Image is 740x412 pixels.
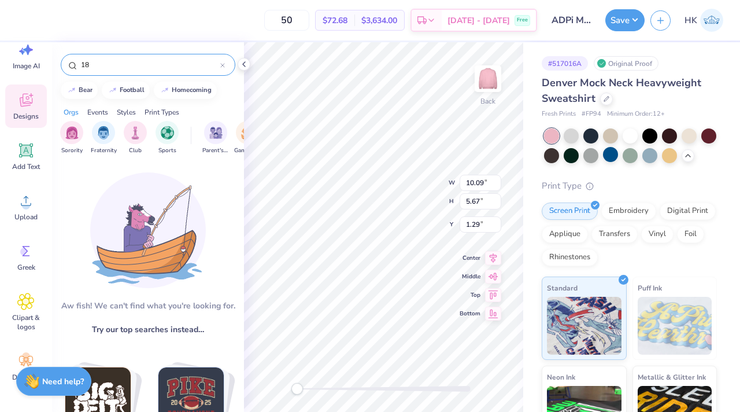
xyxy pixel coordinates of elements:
[542,226,588,243] div: Applique
[202,121,229,155] div: filter for Parent's Weekend
[660,203,716,220] div: Digital Print
[209,126,223,139] img: Parent's Weekend Image
[61,146,83,155] span: Sorority
[542,76,701,105] span: Denver Mock Neck Heavyweight Sweatshirt
[91,121,117,155] div: filter for Fraternity
[264,10,309,31] input: – –
[684,14,697,27] span: HK
[129,126,142,139] img: Club Image
[156,121,179,155] div: filter for Sports
[517,16,528,24] span: Free
[172,87,212,93] div: homecoming
[97,126,110,139] img: Fraternity Image
[361,14,397,27] span: $3,634.00
[677,226,704,243] div: Foil
[61,300,235,312] div: Aw fish! We can't find what you're looking for.
[67,87,76,94] img: trend_line.gif
[679,9,728,32] a: HK
[13,112,39,121] span: Designs
[17,263,35,272] span: Greek
[91,146,117,155] span: Fraternity
[542,56,588,71] div: # 517016A
[542,179,717,193] div: Print Type
[92,323,204,336] span: Try our top searches instead…
[323,14,347,27] span: $72.68
[641,226,674,243] div: Vinyl
[90,172,206,288] img: Loading...
[476,67,499,90] img: Back
[64,107,79,117] div: Orgs
[547,371,575,383] span: Neon Ink
[202,121,229,155] button: filter button
[156,121,179,155] button: filter button
[7,313,45,332] span: Clipart & logos
[591,226,638,243] div: Transfers
[542,109,576,119] span: Fresh Prints
[154,82,217,99] button: homecoming
[542,249,598,266] div: Rhinestones
[594,56,658,71] div: Original Proof
[102,82,150,99] button: football
[234,121,261,155] button: filter button
[241,126,254,139] img: Game Day Image
[12,162,40,171] span: Add Text
[202,146,229,155] span: Parent's Weekend
[480,96,495,106] div: Back
[460,290,480,300] span: Top
[80,59,220,71] input: Try "Alpha"
[638,282,662,294] span: Puff Ink
[61,82,98,99] button: bear
[447,14,510,27] span: [DATE] - [DATE]
[87,107,108,117] div: Events
[117,107,136,117] div: Styles
[542,203,598,220] div: Screen Print
[60,121,83,155] div: filter for Sorority
[108,87,117,94] img: trend_line.gif
[700,9,723,32] img: Harry Kohler
[42,376,84,387] strong: Need help?
[582,109,601,119] span: # FP94
[161,126,174,139] img: Sports Image
[14,212,38,222] span: Upload
[638,297,712,355] img: Puff Ink
[91,121,117,155] button: filter button
[145,107,179,117] div: Print Types
[605,9,645,31] button: Save
[60,121,83,155] button: filter button
[547,297,621,355] img: Standard
[607,109,665,119] span: Minimum Order: 12 +
[65,126,79,139] img: Sorority Image
[120,87,145,93] div: football
[638,371,706,383] span: Metallic & Glitter Ink
[12,373,40,382] span: Decorate
[79,87,92,93] div: bear
[13,61,40,71] span: Image AI
[158,146,176,155] span: Sports
[291,383,303,395] div: Accessibility label
[460,272,480,281] span: Middle
[124,121,147,155] button: filter button
[460,309,480,318] span: Bottom
[543,9,600,32] input: Untitled Design
[547,282,578,294] span: Standard
[129,146,142,155] span: Club
[460,253,480,263] span: Center
[160,87,169,94] img: trend_line.gif
[124,121,147,155] div: filter for Club
[601,203,656,220] div: Embroidery
[234,121,261,155] div: filter for Game Day
[234,146,261,155] span: Game Day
